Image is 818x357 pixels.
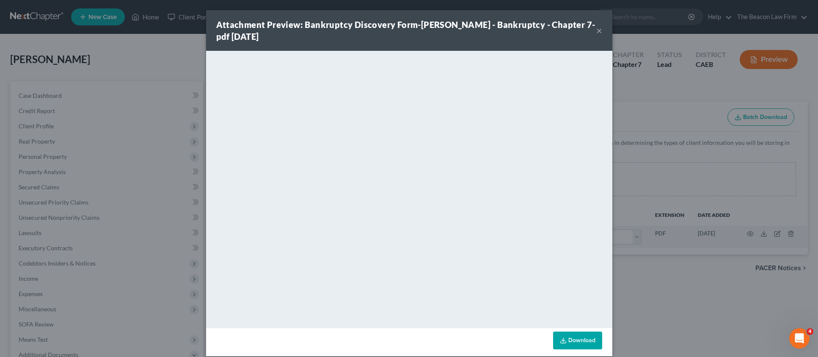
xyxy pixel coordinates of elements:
iframe: <object ng-attr-data='[URL][DOMAIN_NAME]' type='application/pdf' width='100%' height='650px'></ob... [206,51,612,326]
iframe: Intercom live chat [789,328,810,349]
a: Download [553,332,602,349]
span: 4 [807,328,813,335]
strong: Attachment Preview: Bankruptcy Discovery Form-[PERSON_NAME] - Bankruptcy - Chapter 7-pdf [DATE] [216,19,595,42]
button: × [596,25,602,36]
